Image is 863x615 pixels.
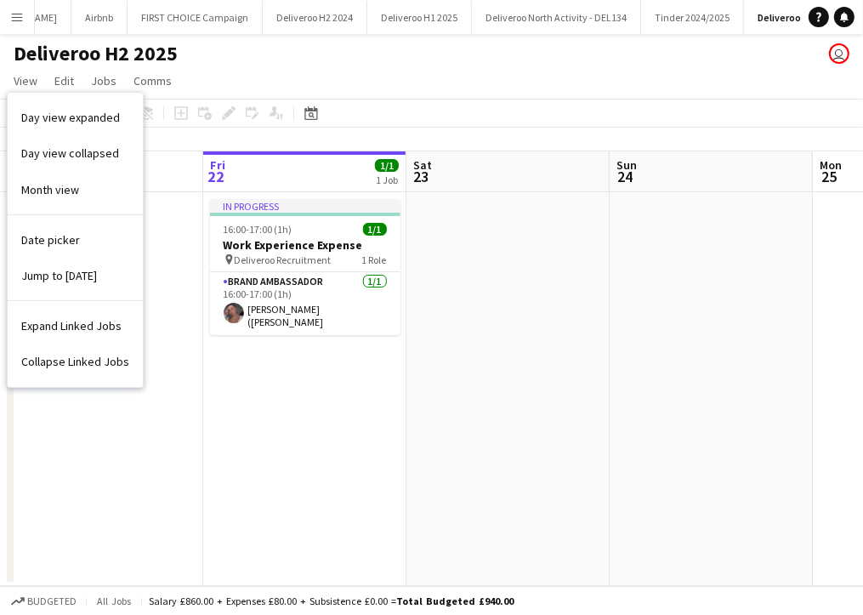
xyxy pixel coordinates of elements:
[8,344,143,379] a: Collapse Linked Jobs
[8,172,143,208] a: Month view
[21,182,79,197] span: Month view
[210,157,225,173] span: Fri
[375,159,399,172] span: 1/1
[820,157,842,173] span: Mon
[91,73,116,88] span: Jobs
[133,73,172,88] span: Comms
[829,43,849,64] app-user-avatar: Ed Harvey
[8,308,143,344] a: Expand Linked Jobs
[8,222,143,258] a: Date picker
[616,157,637,173] span: Sun
[224,223,292,236] span: 16:00-17:00 (1h)
[376,174,398,186] div: 1 Job
[8,100,143,135] a: Day view expanded
[54,73,74,88] span: Edit
[207,167,225,186] span: 22
[817,167,842,186] span: 25
[367,1,472,34] button: Deliveroo H1 2025
[235,253,332,266] span: Deliveroo Recruitment
[472,1,641,34] button: Deliveroo North Activity - DEL134
[21,318,122,333] span: Expand Linked Jobs
[21,110,120,125] span: Day view expanded
[8,135,143,171] a: Day view collapsed
[48,70,81,92] a: Edit
[27,595,77,607] span: Budgeted
[149,595,514,607] div: Salary £860.00 + Expenses £80.00 + Subsistence £0.00 =
[744,1,851,34] button: Deliveroo H2 2025
[71,1,128,34] button: Airbnb
[210,199,400,213] div: In progress
[4,167,28,186] span: 21
[14,41,178,66] h1: Deliveroo H2 2025
[127,70,179,92] a: Comms
[128,1,263,34] button: FIRST CHOICE Campaign
[413,157,432,173] span: Sat
[21,268,97,283] span: Jump to [DATE]
[363,223,387,236] span: 1/1
[411,167,432,186] span: 23
[210,272,400,335] app-card-role: Brand Ambassador1/116:00-17:00 (1h)[PERSON_NAME] ([PERSON_NAME]
[210,237,400,253] h3: Work Experience Expense
[8,258,143,293] a: Jump to today
[614,167,637,186] span: 24
[362,253,387,266] span: 1 Role
[210,199,400,335] app-job-card: In progress16:00-17:00 (1h)1/1Work Experience Expense Deliveroo Recruitment1 RoleBrand Ambassador...
[14,73,37,88] span: View
[641,1,744,34] button: Tinder 2024/2025
[21,232,80,248] span: Date picker
[263,1,367,34] button: Deliveroo H2 2024
[94,595,134,607] span: All jobs
[396,595,514,607] span: Total Budgeted £940.00
[21,354,129,369] span: Collapse Linked Jobs
[7,70,44,92] a: View
[21,145,119,161] span: Day view collapsed
[9,592,79,611] button: Budgeted
[84,70,123,92] a: Jobs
